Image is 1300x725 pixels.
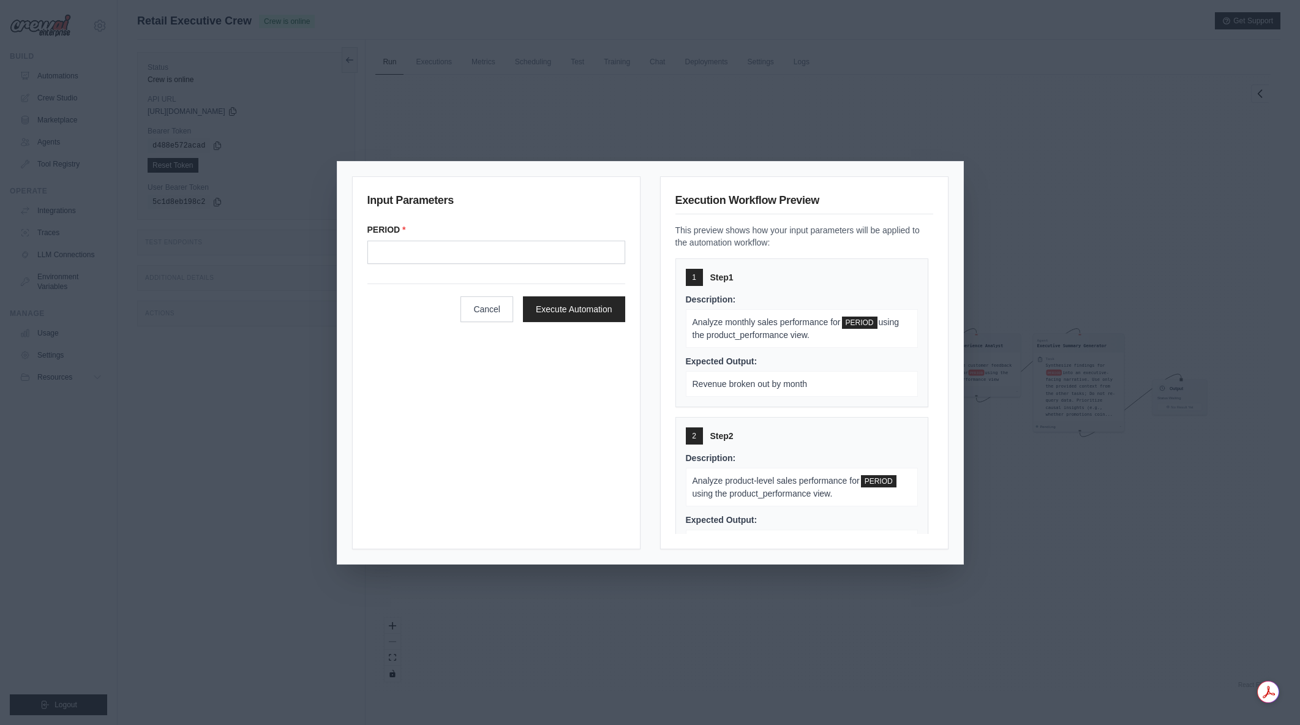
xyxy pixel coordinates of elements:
label: PERIOD [367,224,625,236]
span: Analyze product-level sales performance for [693,476,860,486]
span: Description: [686,453,736,463]
span: using the product_performance view. [693,317,899,340]
h3: Input Parameters [367,192,625,214]
h3: Execution Workflow Preview [675,192,933,214]
span: PERIOD [861,475,896,487]
span: Description: [686,295,736,304]
span: Step 1 [710,271,734,284]
button: Execute Automation [523,296,625,322]
span: Step 2 [710,430,734,442]
span: PERIOD [842,317,877,329]
span: 2 [692,431,696,441]
p: This preview shows how your input parameters will be applied to the automation workflow: [675,224,933,249]
span: Analyze monthly sales performance for [693,317,841,327]
span: 1 [692,272,696,282]
button: Cancel [460,296,513,322]
span: Revenue broken out by month [693,379,808,389]
span: Expected Output: [686,515,757,525]
span: using the product_performance view. [693,489,833,498]
span: Expected Output: [686,356,757,366]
